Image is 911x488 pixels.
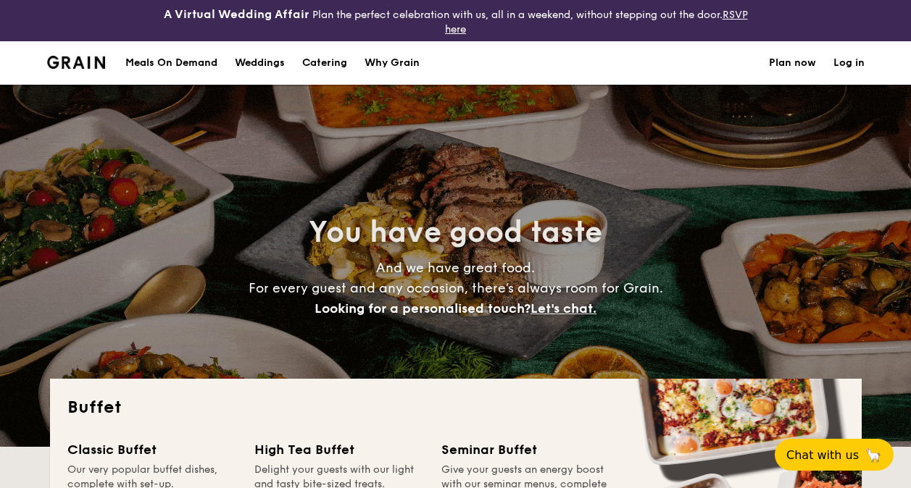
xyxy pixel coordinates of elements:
h2: Buffet [67,396,844,419]
div: Seminar Buffet [441,439,611,460]
div: Classic Buffet [67,439,237,460]
span: Let's chat. [531,300,596,316]
div: Why Grain [365,41,420,85]
h1: Catering [302,41,347,85]
button: Chat with us🦙 [775,439,894,471]
img: Grain [47,56,106,69]
div: Plan the perfect celebration with us, all in a weekend, without stepping out the door. [152,6,760,35]
a: Meals On Demand [117,41,226,85]
div: Weddings [235,41,285,85]
a: Weddings [226,41,294,85]
a: Logotype [47,56,106,69]
a: Catering [294,41,356,85]
div: Meals On Demand [125,41,217,85]
span: Chat with us [786,448,859,462]
a: Plan now [769,41,816,85]
a: Log in [833,41,865,85]
a: Why Grain [356,41,428,85]
h4: A Virtual Wedding Affair [164,6,309,23]
span: 🦙 [865,447,882,463]
div: High Tea Buffet [254,439,424,460]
